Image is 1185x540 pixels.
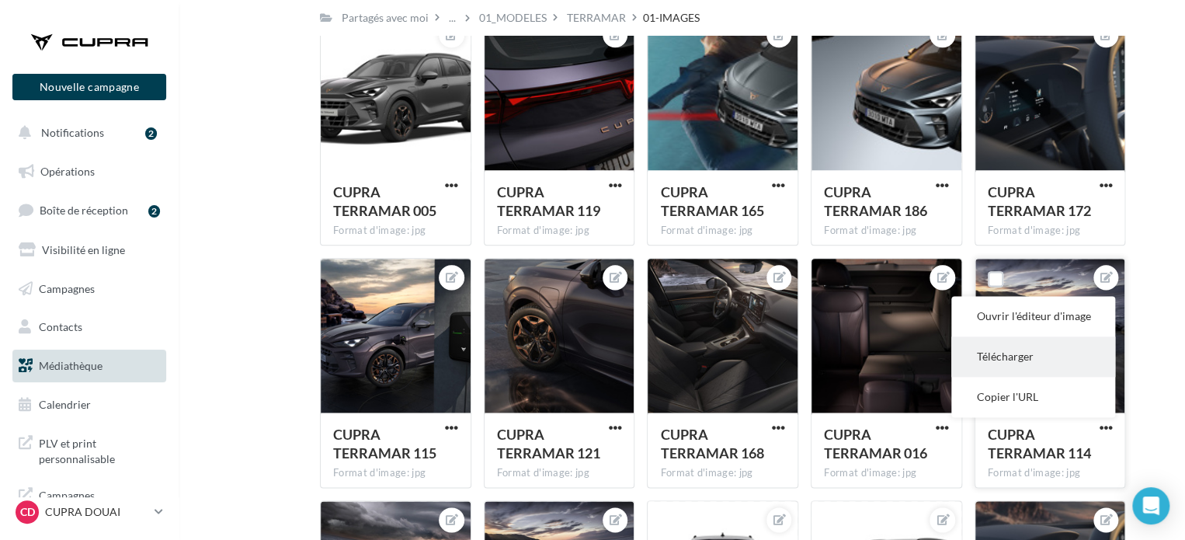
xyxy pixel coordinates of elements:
[446,7,459,29] div: ...
[497,426,600,462] span: CUPRA TERRAMAR 121
[988,466,1113,480] div: Format d'image: jpg
[824,426,927,462] span: CUPRA TERRAMAR 016
[9,388,169,421] a: Calendrier
[988,183,1091,219] span: CUPRA TERRAMAR 172
[9,350,169,382] a: Médiathèque
[9,273,169,305] a: Campagnes
[824,224,949,238] div: Format d'image: jpg
[9,479,169,524] a: Campagnes DataOnDemand
[39,433,160,466] span: PLV et print personnalisable
[951,296,1115,336] button: Ouvrir l'éditeur d'image
[660,426,763,462] span: CUPRA TERRAMAR 168
[9,311,169,343] a: Contacts
[497,224,622,238] div: Format d'image: jpg
[660,183,763,219] span: CUPRA TERRAMAR 165
[333,466,458,480] div: Format d'image: jpg
[497,183,600,219] span: CUPRA TERRAMAR 119
[660,466,785,480] div: Format d'image: jpg
[39,281,95,294] span: Campagnes
[497,466,622,480] div: Format d'image: jpg
[9,155,169,188] a: Opérations
[660,224,785,238] div: Format d'image: jpg
[40,165,95,178] span: Opérations
[9,117,163,149] button: Notifications 2
[39,485,160,518] span: Campagnes DataOnDemand
[42,243,125,256] span: Visibilité en ligne
[643,10,700,26] div: 01-IMAGES
[342,10,429,26] div: Partagés avec moi
[20,504,35,520] span: CD
[39,320,82,333] span: Contacts
[40,204,128,217] span: Boîte de réception
[41,126,104,139] span: Notifications
[824,183,927,219] span: CUPRA TERRAMAR 186
[479,10,547,26] div: 01_MODELES
[45,504,148,520] p: CUPRA DOUAI
[12,74,166,100] button: Nouvelle campagne
[333,183,436,219] span: CUPRA TERRAMAR 005
[824,466,949,480] div: Format d'image: jpg
[12,497,166,527] a: CD CUPRA DOUAI
[988,426,1091,462] span: CUPRA TERRAMAR 114
[9,234,169,267] a: Visibilité en ligne
[951,377,1115,417] button: Copier l'URL
[951,336,1115,377] button: Télécharger
[9,193,169,227] a: Boîte de réception2
[333,224,458,238] div: Format d'image: jpg
[39,359,103,372] span: Médiathèque
[333,426,436,462] span: CUPRA TERRAMAR 115
[148,205,160,218] div: 2
[39,398,91,411] span: Calendrier
[9,427,169,472] a: PLV et print personnalisable
[988,224,1113,238] div: Format d'image: jpg
[145,127,157,140] div: 2
[567,10,626,26] div: TERRAMAR
[1132,487,1169,524] div: Open Intercom Messenger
